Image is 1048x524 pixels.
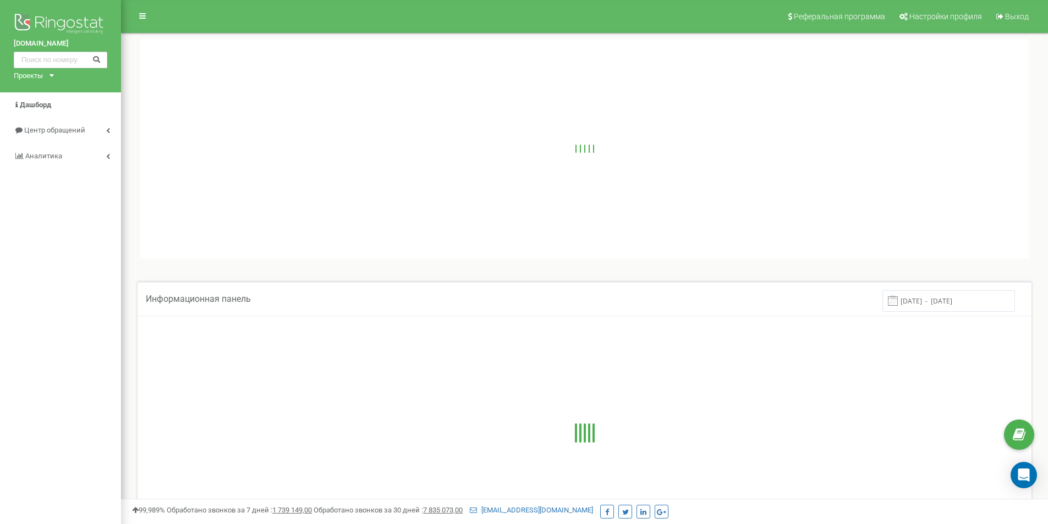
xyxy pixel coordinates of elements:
[20,101,51,109] span: Дашборд
[909,12,982,21] span: Настройки профиля
[794,12,885,21] span: Реферальная программа
[314,506,463,514] span: Обработано звонков за 30 дней :
[1005,12,1029,21] span: Выход
[14,38,107,49] a: [DOMAIN_NAME]
[132,506,165,514] span: 99,989%
[1011,462,1037,488] div: Open Intercom Messenger
[14,71,43,81] div: Проекты
[24,126,85,134] span: Центр обращений
[423,506,463,514] u: 7 835 073,00
[272,506,312,514] u: 1 739 149,00
[14,11,107,38] img: Ringostat logo
[470,506,593,514] a: [EMAIL_ADDRESS][DOMAIN_NAME]
[167,506,312,514] span: Обработано звонков за 7 дней :
[14,52,107,68] input: Поиск по номеру
[146,294,251,304] span: Информационная панель
[25,152,62,160] span: Аналитика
